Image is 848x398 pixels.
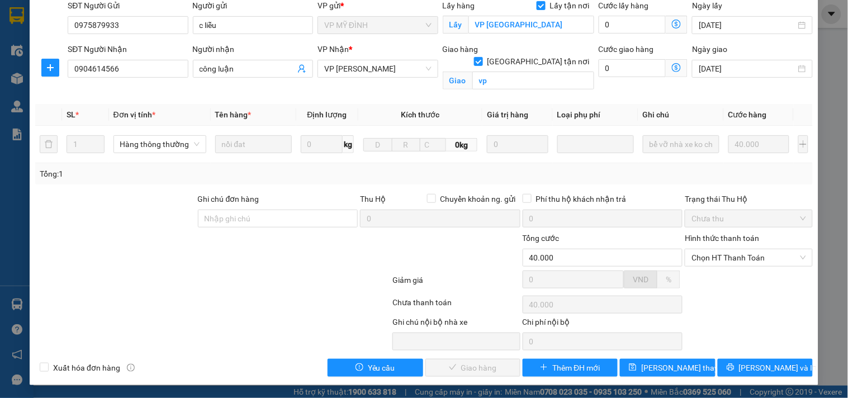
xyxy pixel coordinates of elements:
span: SL [67,110,75,119]
label: Ngày giao [692,45,727,54]
span: [GEOGRAPHIC_DATA] tận nơi [483,55,594,68]
input: Cước lấy hàng [599,16,666,34]
span: Giá trị hàng [487,110,528,119]
span: Thu Hộ [360,195,386,203]
span: Giao hàng [443,45,479,54]
input: Ngày lấy [699,19,795,31]
label: Ghi chú đơn hàng [198,195,259,203]
span: dollar-circle [672,20,681,29]
label: Cước giao hàng [599,45,654,54]
div: Tổng: 1 [40,168,328,180]
input: C [420,138,446,151]
span: Thêm ĐH mới [552,362,600,374]
label: Hình thức thanh toán [685,234,759,243]
button: plusThêm ĐH mới [523,359,618,377]
span: Chọn HT Thanh Toán [691,249,806,266]
div: Chưa thanh toán [391,296,521,316]
span: Yêu cầu [368,362,395,374]
input: 0 [487,135,548,153]
button: checkGiao hàng [425,359,520,377]
span: Lấy [443,16,468,34]
input: Lấy tận nơi [468,16,594,34]
input: VD: Bàn, Ghế [215,135,292,153]
span: Phí thu hộ khách nhận trả [532,193,631,205]
span: [PERSON_NAME] thay đổi [641,362,731,374]
span: Cước hàng [728,110,767,119]
th: Ghi chú [638,104,724,126]
label: Ngày lấy [692,1,722,10]
button: plus [798,135,808,153]
span: % [666,275,671,284]
span: Chưa thu [691,210,806,227]
input: Ngày giao [699,63,795,75]
th: Loại phụ phí [553,104,638,126]
span: user-add [297,64,306,73]
button: plus [41,59,59,77]
span: Tổng cước [523,234,560,243]
div: Giảm giá [391,274,521,293]
span: Hàng thông thường [120,136,200,153]
button: exclamation-circleYêu cầu [328,359,423,377]
span: Chuyển khoản ng. gửi [436,193,520,205]
input: Ghi Chú [643,135,719,153]
input: R [392,138,421,151]
span: VND [633,275,648,284]
span: Lấy hàng [443,1,475,10]
button: printer[PERSON_NAME] và In [718,359,813,377]
span: plus [42,63,59,72]
input: Ghi chú đơn hàng [198,210,358,228]
input: 0 [728,135,789,153]
button: delete [40,135,58,153]
span: Xuất hóa đơn hàng [49,362,125,374]
span: Định lượng [307,110,347,119]
span: VP Nhận [318,45,349,54]
span: [PERSON_NAME] và In [739,362,817,374]
span: Giao [443,72,472,89]
span: dollar-circle [672,63,681,72]
span: exclamation-circle [356,363,363,372]
span: plus [540,363,548,372]
span: Tên hàng [215,110,252,119]
span: 0kg [446,138,478,151]
span: save [629,363,637,372]
span: printer [727,363,735,372]
span: info-circle [127,364,135,372]
span: Đơn vị tính [113,110,155,119]
label: Cước lấy hàng [599,1,649,10]
span: Kích thước [401,110,440,119]
input: D [363,138,392,151]
div: SĐT Người Nhận [68,43,188,55]
div: Người nhận [193,43,313,55]
button: save[PERSON_NAME] thay đổi [620,359,715,377]
span: VP Xuân Hội [324,60,431,77]
input: Giao tận nơi [472,72,594,89]
div: Chi phí nội bộ [523,316,683,333]
span: VP MỸ ĐÌNH [324,17,431,34]
input: Cước giao hàng [599,59,666,77]
div: Ghi chú nội bộ nhà xe [392,316,520,333]
span: kg [343,135,354,153]
div: Trạng thái Thu Hộ [685,193,812,205]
